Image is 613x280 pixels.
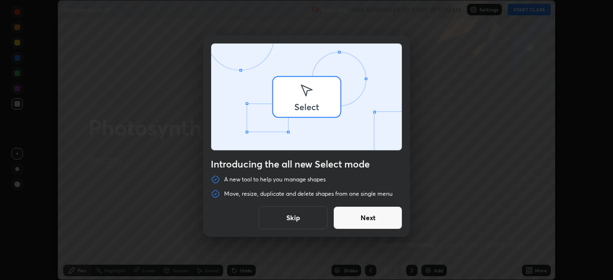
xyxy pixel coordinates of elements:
[224,190,393,198] p: Move, resize, duplicate and delete shapes from one single menu
[259,206,328,229] button: Skip
[211,158,402,170] h4: Introducing the all new Select mode
[211,44,402,152] div: animation
[224,176,326,183] p: A new tool to help you manage shapes
[333,206,402,229] button: Next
